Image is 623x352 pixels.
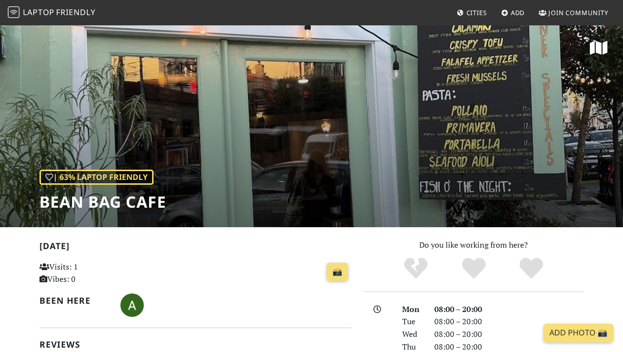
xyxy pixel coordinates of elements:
div: Mon [396,303,428,316]
a: Add Photo 📸 [544,324,613,342]
span: Laptop [23,7,55,18]
div: 08:00 – 20:00 [428,303,589,316]
span: Join Community [548,8,608,17]
div: No [387,256,445,281]
span: Ali Kapadia [120,299,144,310]
p: Do you like working from here? [364,239,584,252]
div: Yes [445,256,503,281]
img: LaptopFriendly [8,6,19,18]
div: 08:00 – 20:00 [428,328,589,341]
div: 08:00 – 20:00 [428,315,589,328]
h2: Reviews [39,339,352,350]
h2: Been here [39,295,109,306]
a: Join Community [535,4,612,21]
h2: [DATE] [39,241,352,255]
a: Cities [453,4,491,21]
a: 📸 [327,263,348,281]
p: Visits: 1 Vibes: 0 [39,261,136,286]
div: | 63% Laptop Friendly [39,170,154,185]
div: Tue [396,315,428,328]
a: Add [497,4,529,21]
span: Add [511,8,525,17]
h1: Bean Bag Cafe [39,193,166,211]
a: LaptopFriendly LaptopFriendly [8,4,96,21]
div: Wed [396,328,428,341]
span: Cities [467,8,487,17]
img: 3973-ali.jpg [120,293,144,317]
span: Friendly [56,7,95,18]
div: Definitely! [503,256,561,281]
